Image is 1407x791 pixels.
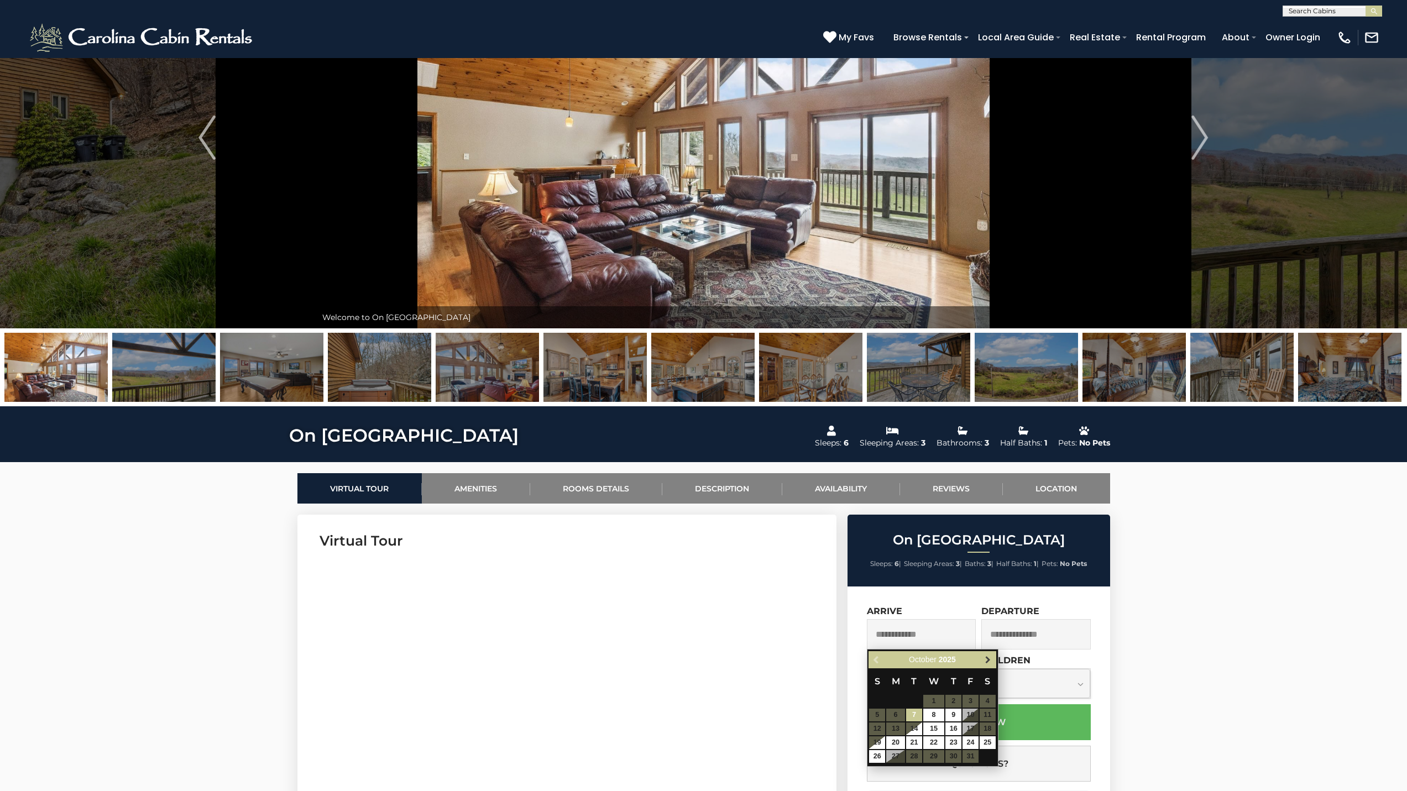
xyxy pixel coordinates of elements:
[981,606,1039,616] label: Departure
[981,653,995,667] a: Next
[923,709,944,721] a: 8
[870,557,901,571] li: |
[945,709,961,721] a: 9
[981,655,1031,666] label: Children
[328,333,431,402] img: 166285080
[320,531,814,551] h3: Virtual Tour
[886,736,905,749] a: 20
[929,676,939,687] span: Wednesday
[1298,333,1401,402] img: 166285055
[1260,28,1326,47] a: Owner Login
[984,656,992,664] span: Next
[850,533,1107,547] h2: On [GEOGRAPHIC_DATA]
[967,676,973,687] span: Friday
[220,333,323,402] img: 166285062
[1364,30,1379,45] img: mail-regular-white.png
[965,557,993,571] li: |
[975,333,1078,402] img: 166285078
[972,28,1059,47] a: Local Area Guide
[1060,559,1087,568] strong: No Pets
[870,559,893,568] span: Sleeps:
[1082,333,1186,402] img: 166285054
[1042,559,1058,568] span: Pets:
[1190,333,1294,402] img: 166285077
[1216,28,1255,47] a: About
[782,473,900,504] a: Availability
[422,473,530,504] a: Amenities
[4,333,108,402] img: 166285053
[1034,559,1037,568] strong: 1
[28,21,257,54] img: White-1-2.png
[1337,30,1352,45] img: phone-regular-white.png
[1003,473,1110,504] a: Location
[651,333,755,402] img: 166285057
[297,473,422,504] a: Virtual Tour
[900,473,1003,504] a: Reviews
[906,722,922,735] a: 14
[530,473,662,504] a: Rooms Details
[939,655,956,664] span: 2025
[892,676,900,687] span: Monday
[1131,28,1211,47] a: Rental Program
[906,709,922,721] a: 7
[869,736,885,749] a: 19
[980,736,996,749] a: 25
[543,333,647,402] img: 166285058
[867,333,970,402] img: 166285079
[839,30,874,44] span: My Favs
[1064,28,1126,47] a: Real Estate
[909,655,937,664] span: October
[963,736,979,749] a: 24
[911,676,917,687] span: Tuesday
[904,557,962,571] li: |
[823,30,877,45] a: My Favs
[436,333,539,402] img: 166285052
[875,676,880,687] span: Sunday
[906,736,922,749] a: 21
[945,722,961,735] a: 16
[895,559,899,568] strong: 6
[867,606,902,616] label: Arrive
[987,559,991,568] strong: 3
[904,559,954,568] span: Sleeping Areas:
[112,333,216,402] img: 166285075
[1191,116,1208,160] img: arrow
[869,750,885,763] a: 26
[956,559,960,568] strong: 3
[759,333,862,402] img: 166285059
[996,557,1039,571] li: |
[965,559,986,568] span: Baths:
[923,736,944,749] a: 22
[662,473,782,504] a: Description
[945,736,961,749] a: 23
[996,559,1032,568] span: Half Baths:
[923,722,944,735] a: 15
[985,676,990,687] span: Saturday
[888,28,967,47] a: Browse Rentals
[198,116,215,160] img: arrow
[951,676,956,687] span: Thursday
[317,306,1091,328] div: Welcome to On [GEOGRAPHIC_DATA]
